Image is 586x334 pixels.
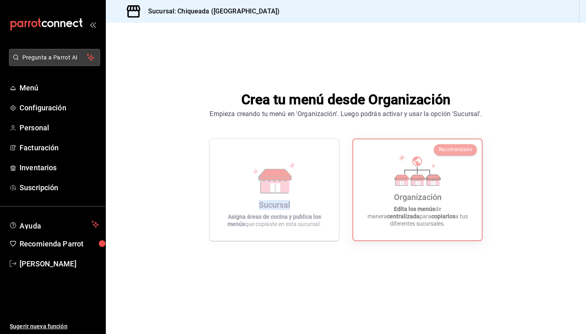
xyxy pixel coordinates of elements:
strong: Asigna áreas de cocina y publica los menús [227,213,321,227]
span: Personal [20,122,99,133]
span: [PERSON_NAME] [20,258,99,269]
span: Sugerir nueva función [10,322,99,331]
h3: Sucursal: Chiqueada ([GEOGRAPHIC_DATA]) [142,7,280,16]
p: de manera para a tus diferentes sucursales. [363,205,472,227]
span: Pregunta a Parrot AI [22,53,87,62]
span: Configuración [20,102,99,113]
span: Menú [20,82,99,93]
div: Empieza creando tu menú en 'Organización'. Luego podrás activar y usar la opción 'Sucursal'. [210,109,482,119]
div: Organización [394,192,442,202]
h1: Crea tu menú desde Organización [210,90,482,109]
button: Pregunta a Parrot AI [9,49,100,66]
button: open_drawer_menu [90,21,96,28]
span: Ayuda [20,220,88,229]
span: Recomienda Parrot [20,238,99,249]
strong: copiarlos [431,213,455,220]
div: Sucursal [259,200,290,210]
span: Suscripción [20,182,99,193]
span: Recomendado [439,147,472,152]
a: Pregunta a Parrot AI [6,59,100,68]
strong: Edita los menús [394,206,435,212]
span: Facturación [20,142,99,153]
span: Inventarios [20,162,99,173]
p: que copiaste en esta sucursal. [219,213,329,228]
strong: centralizada [387,213,420,220]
